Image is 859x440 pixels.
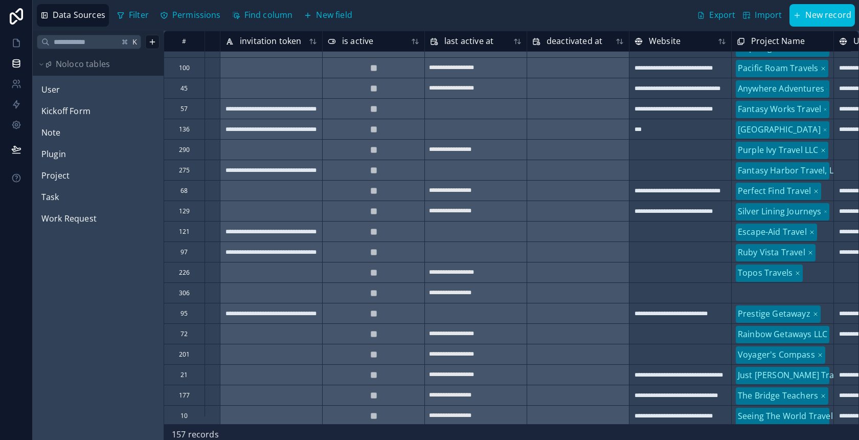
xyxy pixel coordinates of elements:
span: Noloco tables [56,58,110,71]
div: Voyager's Compass [738,348,815,362]
div: 129 [179,207,190,215]
button: Permissions [156,5,224,26]
div: Task [37,189,160,206]
div: 100 [179,63,190,72]
div: 290 [179,145,190,153]
span: Import [755,9,782,22]
span: invitation token [240,34,302,48]
div: Rainbow Getaways LLC [738,328,827,341]
span: Find column [244,9,293,22]
a: User [41,83,124,97]
div: Perfect Find Travel [738,185,811,198]
div: Inspiring Memories Travel [738,41,840,55]
div: 97 [180,248,188,256]
span: Data Sources [53,9,105,22]
div: 57 [180,104,188,113]
span: Work Request [41,212,97,226]
div: Just [PERSON_NAME] Travels [738,369,849,382]
div: Fantasy Harbor Travel, LLC [738,164,843,178]
div: 275 [179,166,190,174]
button: New record [789,4,855,27]
div: Project [37,168,160,184]
div: 10 [180,411,188,420]
div: 72 [180,329,188,338]
span: New field [316,9,352,22]
div: Ruby Vista Travel [738,246,805,259]
button: Noloco tables [37,57,153,72]
span: is active [342,34,373,48]
div: 136 [179,125,190,133]
div: 306 [179,289,190,297]
div: [GEOGRAPHIC_DATA] [738,123,821,137]
div: Work Request [37,211,160,227]
a: Plugin [41,148,124,161]
div: Escape-Aid Travel [738,226,807,239]
button: Filter [113,5,152,26]
span: Export [709,9,735,22]
div: Prestige Getawayz [738,307,810,321]
div: Note [37,125,160,141]
div: Topos Travels [738,267,793,280]
div: 68 [180,186,188,194]
button: Import [739,4,785,27]
button: Data Sources [37,4,109,27]
div: User [37,82,160,98]
span: New record [805,9,851,22]
span: Kickoff Form [41,105,91,118]
span: Note [41,126,61,140]
div: 120 [179,43,190,51]
a: Task [41,191,124,204]
div: Plugin [37,146,160,163]
div: Pacific Roam Travels [738,62,818,75]
div: The Bridge Teachers [738,389,818,403]
span: Filter [129,9,149,22]
span: Task [41,191,59,204]
div: 21 [180,370,188,379]
div: Anywhere Adventures [738,82,824,96]
div: Fantasy Works Travel [738,103,821,116]
span: User [41,83,60,97]
span: Website [649,34,681,48]
a: Project [41,169,124,183]
span: Project [41,169,70,183]
a: Work Request [41,212,124,226]
div: Kickoff Form [37,103,160,120]
div: 201 [179,350,190,358]
a: Kickoff Form [41,105,124,118]
div: 226 [179,268,190,276]
div: 95 [180,309,188,317]
button: New field [300,5,355,26]
button: Find column [229,5,297,26]
span: Project Name [751,34,805,48]
div: Purple Ivy Travel LLC [738,144,818,157]
div: # [172,37,197,45]
button: Export [693,4,739,27]
div: 177 [179,391,190,399]
div: 121 [179,227,190,235]
a: Permissions [156,5,229,26]
div: Silver Lining Journeys [738,205,822,218]
span: K [131,38,139,45]
span: Plugin [41,148,66,161]
a: New record [785,4,855,27]
a: Note [41,126,124,140]
div: 45 [180,84,188,92]
span: deactivated at [547,34,602,48]
span: Permissions [172,9,221,22]
span: last active at [444,34,493,48]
